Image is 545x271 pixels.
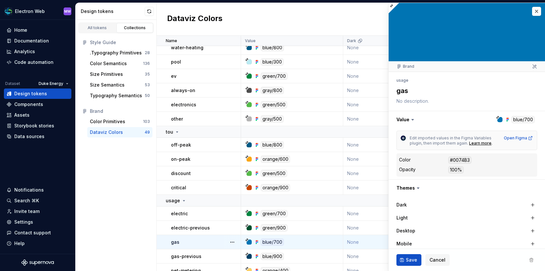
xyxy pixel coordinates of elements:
[4,121,71,131] a: Storybook stories
[143,119,150,124] div: 103
[4,110,71,120] a: Assets
[491,141,492,146] span: .
[5,7,12,15] img: f6f21888-ac52-4431-a6ea-009a12e2bf23.png
[171,87,195,94] p: always-on
[4,206,71,217] a: Invite team
[4,57,71,67] a: Code automation
[4,195,71,206] button: Search ⌘K
[145,82,150,88] div: 53
[396,64,414,69] div: Brand
[343,166,415,181] td: None
[425,254,450,266] button: Cancel
[343,221,415,235] td: None
[245,38,256,43] p: Value
[119,25,151,30] div: Collections
[261,156,290,163] div: orange/600
[4,238,71,249] button: Help
[171,73,176,79] p: ev
[396,241,412,247] label: Mobile
[171,116,183,122] p: other
[4,99,71,110] a: Components
[261,170,287,177] div: green/500
[143,61,150,66] div: 136
[261,239,284,246] div: blue/700
[261,253,284,260] div: blue/900
[343,138,415,152] td: None
[261,224,287,231] div: green/900
[171,101,196,108] p: electronics
[171,156,190,162] p: on-peak
[4,88,71,99] a: Design tokens
[343,152,415,166] td: None
[171,44,203,51] p: water-heating
[343,181,415,195] td: None
[81,8,145,15] div: Design tokens
[343,235,415,249] td: None
[64,9,71,14] div: MW
[171,253,201,260] p: gas-previous
[4,131,71,142] a: Data sources
[4,36,71,46] a: Documentation
[90,108,150,114] div: Brand
[14,38,49,44] div: Documentation
[406,257,417,263] span: Save
[469,141,491,146] a: Learn more
[14,230,51,236] div: Contact support
[167,13,223,25] h2: Dataviz Colors
[14,123,54,129] div: Storybook stories
[145,93,150,98] div: 50
[343,69,415,83] td: None
[1,4,74,18] button: Electron WebMW
[14,27,27,33] div: Home
[87,90,152,101] a: Typography Semantics50
[14,133,44,140] div: Data sources
[504,135,533,141] a: Open Figma
[90,129,123,135] div: Dataviz Colors
[90,118,125,125] div: Color Primitives
[21,259,54,266] svg: Supernova Logo
[166,129,173,135] p: tou
[171,184,186,191] p: critical
[36,79,71,88] button: Duke Energy
[87,58,152,69] button: Color Semantics136
[4,46,71,57] a: Analytics
[261,141,284,148] div: blue/800
[261,184,290,191] div: orange/900
[90,82,125,88] div: Size Semantics
[343,112,415,126] td: None
[171,210,188,217] p: electric
[166,197,180,204] p: usage
[396,228,415,234] label: Desktop
[448,157,471,164] div: #0074B3
[261,73,287,80] div: green/700
[261,58,284,65] div: blue/300
[87,80,152,90] button: Size Semantics53
[343,41,415,55] td: None
[448,166,464,173] div: 100%
[14,101,43,108] div: Components
[171,170,191,177] p: discount
[343,83,415,98] td: None
[90,92,142,99] div: Typography Semantics
[14,208,40,215] div: Invite team
[396,202,407,208] label: Dark
[15,8,45,15] div: Electron Web
[39,81,63,86] span: Duke Energy
[261,87,284,94] div: gray/800
[261,115,284,123] div: gray/500
[395,85,536,97] textarea: gas
[87,69,152,79] button: Size Primitives35
[145,72,150,77] div: 35
[171,59,181,65] p: pool
[14,219,33,225] div: Settings
[4,228,71,238] button: Contact support
[396,78,408,83] li: usage
[90,39,150,46] div: Style Guide
[87,48,152,58] a: .Typography Primitives28
[90,60,127,67] div: Color Semantics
